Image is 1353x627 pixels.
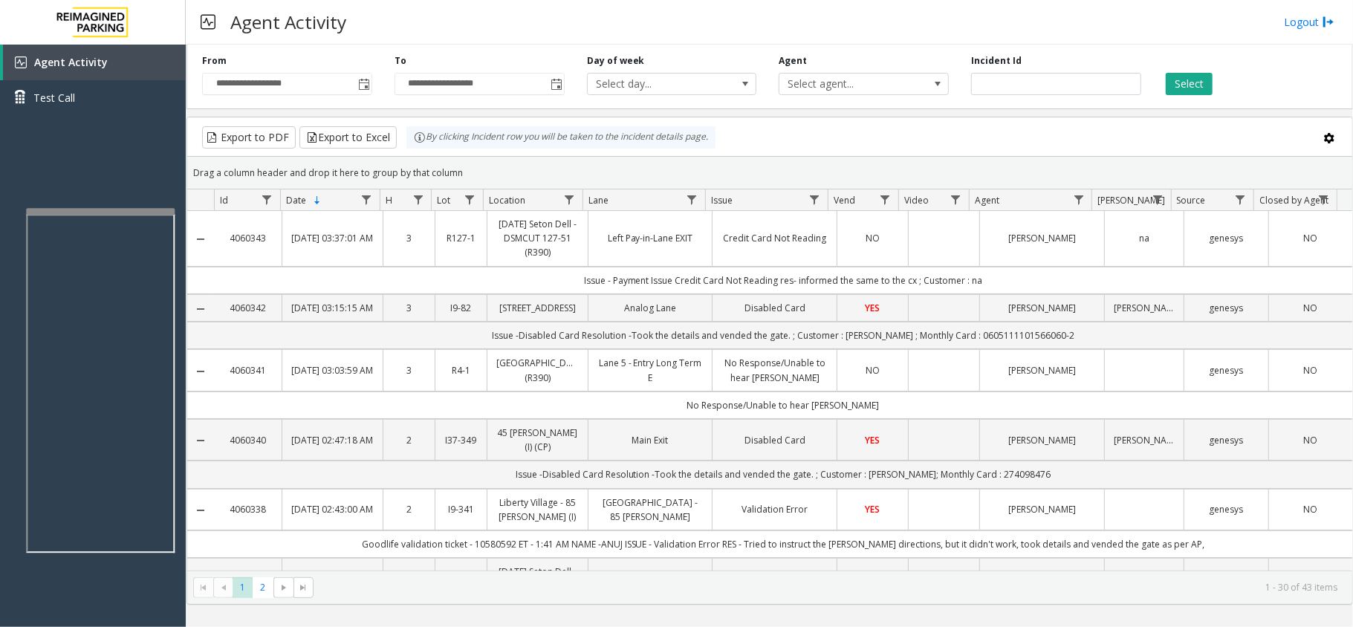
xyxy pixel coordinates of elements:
[846,301,899,315] a: YES
[322,581,1337,594] kendo-pager-info: 1 - 30 of 43 items
[1278,301,1343,315] a: NO
[866,364,880,377] span: NO
[496,496,579,524] a: Liberty Village - 85 [PERSON_NAME] (I)
[721,502,828,516] a: Validation Error
[682,189,702,209] a: Lane Filter Menu
[223,4,354,40] h3: Agent Activity
[273,577,293,598] span: Go to the next page
[187,435,214,446] a: Collapse Details
[496,301,579,315] a: [STREET_ADDRESS]
[846,502,899,516] a: YES
[392,363,426,377] a: 3
[1177,194,1206,207] span: Source
[587,54,645,68] label: Day of week
[1303,364,1317,377] span: NO
[187,189,1352,571] div: Data table
[1323,14,1334,30] img: logout
[1193,502,1259,516] a: genesys
[223,502,273,516] a: 4060338
[299,126,397,149] button: Export to Excel
[721,301,828,315] a: Disabled Card
[975,194,999,207] span: Agent
[1303,434,1317,446] span: NO
[291,301,374,315] a: [DATE] 03:15:15 AM
[278,582,290,594] span: Go to the next page
[291,502,374,516] a: [DATE] 02:43:00 AM
[559,189,580,209] a: Location Filter Menu
[406,126,716,149] div: By clicking Incident row you will be taken to the incident details page.
[597,231,704,245] a: Left Pay-in-Lane EXIT
[1193,433,1259,447] a: genesys
[989,301,1095,315] a: [PERSON_NAME]
[496,217,579,260] a: [DATE] Seton Dell - DSMCUT 127-51 (R390)
[904,194,929,207] span: Video
[805,189,825,209] a: Issue Filter Menu
[989,231,1095,245] a: [PERSON_NAME]
[214,461,1352,488] td: Issue -Disabled Card Resolution -Took the details and vended the gate. ; Customer : [PERSON_NAME]...
[253,577,273,597] span: Page 2
[392,231,426,245] a: 3
[1259,194,1328,207] span: Closed by Agent
[1284,14,1334,30] a: Logout
[444,231,478,245] a: R127-1
[1193,301,1259,315] a: genesys
[386,194,392,207] span: H
[1278,433,1343,447] a: NO
[846,363,899,377] a: NO
[1193,231,1259,245] a: genesys
[721,356,828,384] a: No Response/Unable to hear [PERSON_NAME]
[291,363,374,377] a: [DATE] 03:03:59 AM
[496,426,579,454] a: 45 [PERSON_NAME] (I) (CP)
[1114,301,1175,315] a: [PERSON_NAME]
[214,267,1352,294] td: Issue - Payment Issue Credit Card Not Reading res- informed the same to the cx ; Customer : na
[444,502,478,516] a: I9-341
[223,231,273,245] a: 4060343
[438,194,451,207] span: Lot
[1303,232,1317,244] span: NO
[291,231,374,245] a: [DATE] 03:37:01 AM
[1278,502,1343,516] a: NO
[1147,189,1167,209] a: Parker Filter Menu
[33,90,75,105] span: Test Call
[489,194,525,207] span: Location
[357,189,377,209] a: Date Filter Menu
[408,189,428,209] a: H Filter Menu
[187,366,214,377] a: Collapse Details
[496,356,579,384] a: [GEOGRAPHIC_DATA] (R390)
[1166,73,1213,95] button: Select
[946,189,966,209] a: Video Filter Menu
[202,54,227,68] label: From
[597,433,704,447] a: Main Exit
[392,433,426,447] a: 2
[548,74,564,94] span: Toggle popup
[866,232,880,244] span: NO
[187,504,214,516] a: Collapse Details
[711,194,733,207] span: Issue
[866,434,880,446] span: YES
[355,74,371,94] span: Toggle popup
[846,231,899,245] a: NO
[588,194,609,207] span: Lane
[293,577,314,598] span: Go to the last page
[875,189,895,209] a: Vend Filter Menu
[721,231,828,245] a: Credit Card Not Reading
[202,126,296,149] button: Export to PDF
[444,363,478,377] a: R4-1
[214,530,1352,558] td: Goodlife validation ticket - 10580592 ET - 1:41 AM NAME -ANUJ ISSUE - Validation Error RES - Trie...
[444,301,478,315] a: I9-82
[1068,189,1088,209] a: Agent Filter Menu
[721,433,828,447] a: Disabled Card
[223,301,273,315] a: 4060342
[187,233,214,245] a: Collapse Details
[1230,189,1250,209] a: Source Filter Menu
[779,74,914,94] span: Select agent...
[1314,189,1334,209] a: Closed by Agent Filter Menu
[866,503,880,516] span: YES
[3,45,186,80] a: Agent Activity
[214,392,1352,419] td: No Response/Unable to hear [PERSON_NAME]
[414,131,426,143] img: infoIcon.svg
[392,502,426,516] a: 2
[989,502,1095,516] a: [PERSON_NAME]
[286,194,306,207] span: Date
[34,55,108,69] span: Agent Activity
